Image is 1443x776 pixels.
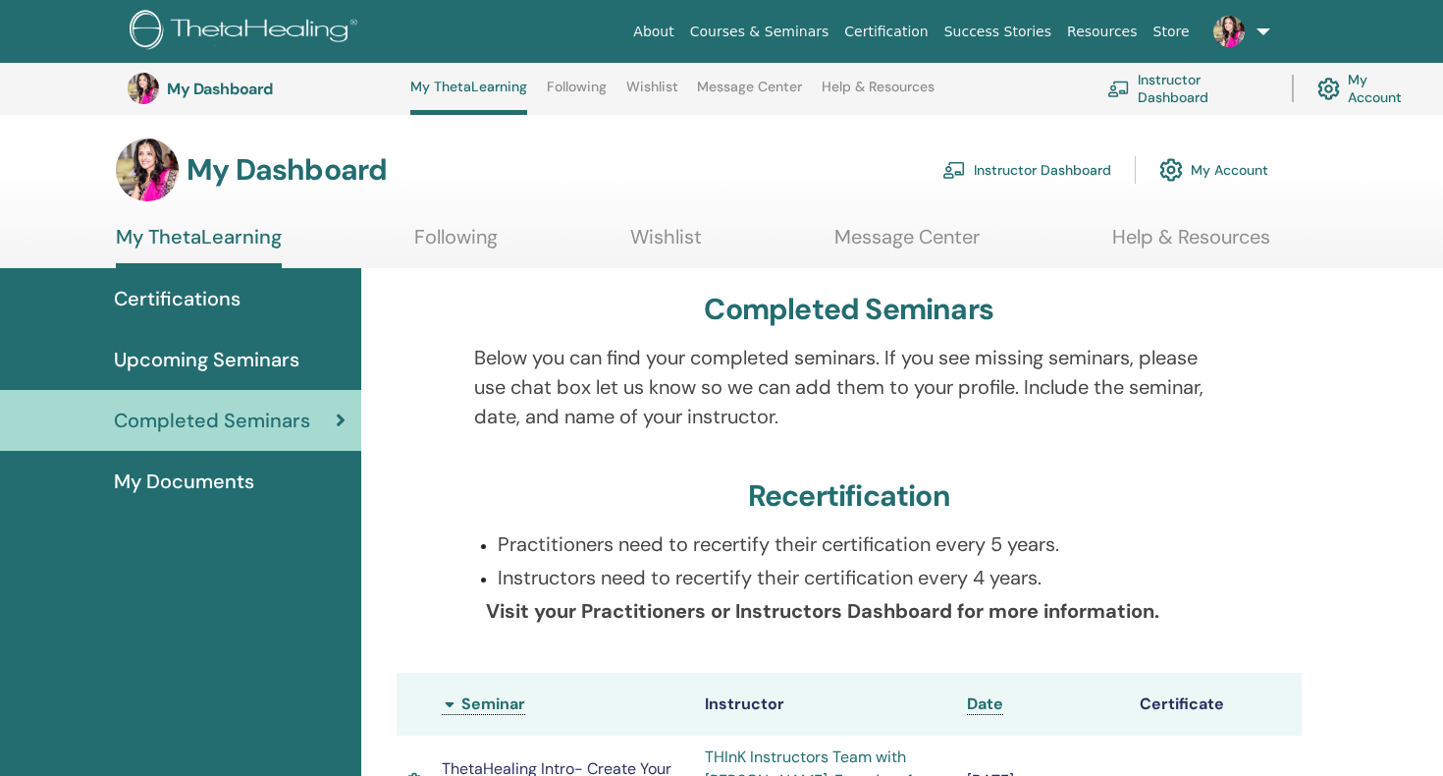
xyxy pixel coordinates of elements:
[1317,67,1421,110] a: My Account
[498,529,1224,559] p: Practitioners need to recertify their certification every 5 years.
[1213,16,1245,47] img: default.jpg
[1130,673,1302,736] th: Certificate
[1107,81,1130,97] img: chalkboard-teacher.svg
[498,563,1224,592] p: Instructors need to recertify their certification every 4 years.
[414,225,498,263] a: Following
[704,292,993,327] h3: Completed Seminars
[626,79,678,110] a: Wishlist
[630,225,702,263] a: Wishlist
[1107,67,1268,110] a: Instructor Dashboard
[625,14,681,50] a: About
[682,14,837,50] a: Courses & Seminars
[1146,14,1198,50] a: Store
[834,225,980,263] a: Message Center
[967,693,1003,714] span: Date
[114,406,310,435] span: Completed Seminars
[1059,14,1146,50] a: Resources
[114,467,254,496] span: My Documents
[116,139,179,201] img: default.jpg
[836,14,935,50] a: Certification
[942,161,966,179] img: chalkboard-teacher.svg
[1159,148,1268,192] a: My Account
[116,225,282,268] a: My ThetaLearning
[967,693,1003,715] a: Date
[474,343,1224,431] p: Below you can find your completed seminars. If you see missing seminars, please use chat box let ...
[936,14,1059,50] a: Success Stories
[114,284,240,313] span: Certifications
[114,345,299,374] span: Upcoming Seminars
[942,148,1111,192] a: Instructor Dashboard
[748,478,950,514] h3: Recertification
[697,79,802,110] a: Message Center
[486,598,1159,624] b: Visit your Practitioners or Instructors Dashboard for more information.
[822,79,935,110] a: Help & Resources
[1159,153,1183,187] img: cog.svg
[167,80,363,98] h3: My Dashboard
[128,73,159,104] img: default.jpg
[547,79,607,110] a: Following
[410,79,527,115] a: My ThetaLearning
[130,10,364,54] img: logo.png
[695,673,958,736] th: Instructor
[187,152,387,188] h3: My Dashboard
[1112,225,1270,263] a: Help & Resources
[1317,73,1340,105] img: cog.svg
